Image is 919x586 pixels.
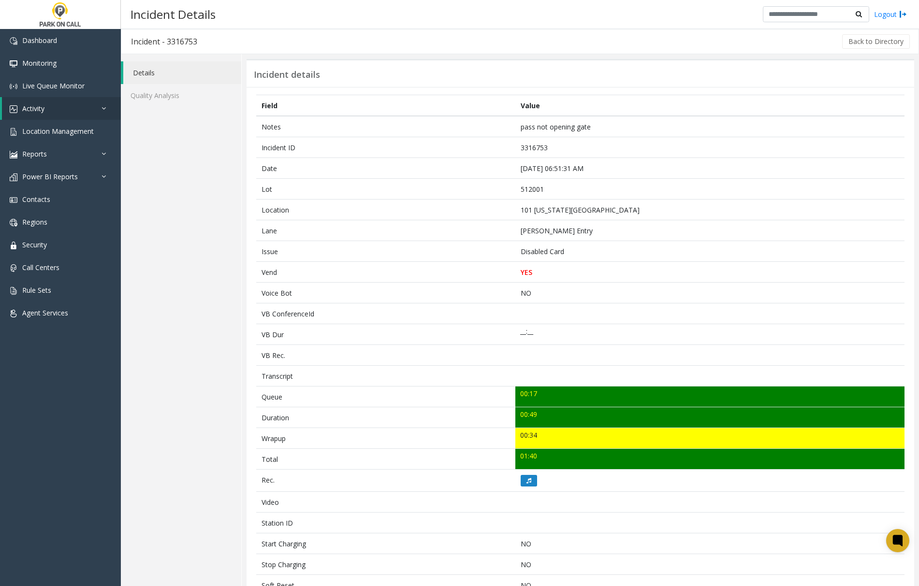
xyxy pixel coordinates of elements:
img: 'icon' [10,37,17,45]
td: 00:34 [515,428,904,449]
td: 3316753 [515,137,904,158]
span: Security [22,240,47,249]
a: Logout [874,9,907,19]
td: Station ID [256,513,515,533]
img: 'icon' [10,83,17,90]
span: Reports [22,149,47,158]
td: __:__ [515,324,904,345]
img: 'icon' [10,287,17,295]
td: pass not opening gate [515,116,904,137]
a: Details [123,61,241,84]
p: YES [521,267,900,277]
span: Rule Sets [22,286,51,295]
td: 00:17 [515,386,904,407]
td: VB Dur [256,324,515,345]
button: Back to Directory [842,34,910,49]
p: NO [521,559,900,570]
span: Agent Services [22,308,68,317]
td: 00:49 [515,407,904,428]
span: Live Queue Monitor [22,81,85,90]
td: Lane [256,220,515,241]
td: Incident ID [256,137,515,158]
td: [DATE] 06:51:31 AM [515,158,904,179]
td: Issue [256,241,515,262]
td: 01:40 [515,449,904,470]
th: Field [256,95,515,116]
p: NO [521,288,900,298]
td: Transcript [256,366,515,386]
span: Monitoring [22,58,57,68]
img: 'icon' [10,60,17,68]
td: 101 [US_STATE][GEOGRAPHIC_DATA] [515,200,904,220]
td: Voice Bot [256,283,515,303]
h3: Incident Details [126,2,220,26]
td: Notes [256,116,515,137]
img: 'icon' [10,219,17,227]
span: Regions [22,217,47,227]
img: 'icon' [10,105,17,113]
td: Queue [256,386,515,407]
td: VB Rec. [256,345,515,366]
span: Call Centers [22,263,59,272]
td: Date [256,158,515,179]
td: Start Charging [256,533,515,554]
img: 'icon' [10,242,17,249]
td: Rec. [256,470,515,492]
td: Wrapup [256,428,515,449]
td: VB ConferenceId [256,303,515,324]
p: NO [521,539,900,549]
td: Duration [256,407,515,428]
img: 'icon' [10,151,17,158]
td: Stop Charging [256,554,515,575]
img: 'icon' [10,310,17,317]
td: Video [256,492,515,513]
img: 'icon' [10,128,17,136]
h3: Incident - 3316753 [121,30,207,53]
a: Activity [2,97,121,120]
span: Activity [22,104,44,113]
img: 'icon' [10,196,17,204]
img: 'icon' [10,264,17,272]
td: Location [256,200,515,220]
img: 'icon' [10,173,17,181]
span: Contacts [22,195,50,204]
h3: Incident details [254,70,320,80]
a: Quality Analysis [121,84,241,107]
td: Total [256,449,515,470]
td: Vend [256,262,515,283]
th: Value [515,95,904,116]
td: [PERSON_NAME] Entry [515,220,904,241]
span: Location Management [22,127,94,136]
td: Disabled Card [515,241,904,262]
td: 512001 [515,179,904,200]
span: Dashboard [22,36,57,45]
td: Lot [256,179,515,200]
img: logout [899,9,907,19]
span: Power BI Reports [22,172,78,181]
